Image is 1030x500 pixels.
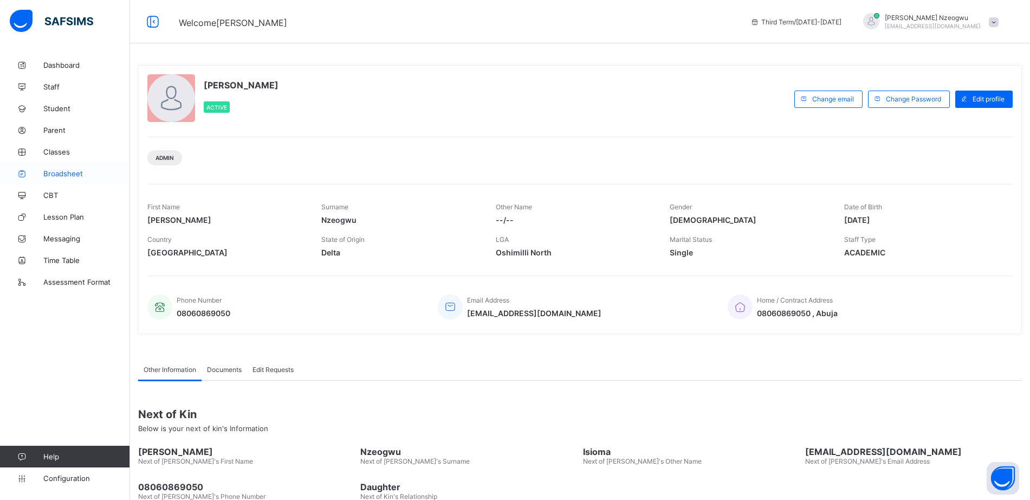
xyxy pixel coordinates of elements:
[321,215,479,225] span: Nzeogwu
[844,215,1002,225] span: [DATE]
[750,18,841,26] span: session/term information
[206,104,227,111] span: Active
[844,235,876,243] span: Staff Type
[360,457,470,465] span: Next of [PERSON_NAME]'s Surname
[43,452,129,461] span: Help
[987,462,1019,495] button: Open asap
[844,203,882,211] span: Date of Birth
[583,457,702,465] span: Next of [PERSON_NAME]'s Other Name
[252,366,294,374] span: Edit Requests
[177,296,222,304] span: Phone Number
[757,296,833,304] span: Home / Contract Address
[43,169,130,178] span: Broadsheet
[43,234,130,243] span: Messaging
[147,235,172,243] span: Country
[757,309,838,318] span: 08060869050 , Abuja
[670,203,692,211] span: Gender
[138,482,355,492] span: 08060869050
[886,95,941,103] span: Change Password
[805,446,1022,457] span: [EMAIL_ADDRESS][DOMAIN_NAME]
[207,366,242,374] span: Documents
[43,191,130,200] span: CBT
[43,104,130,113] span: Student
[156,155,174,161] span: Admin
[496,235,509,243] span: LGA
[138,457,253,465] span: Next of [PERSON_NAME]'s First Name
[852,13,1004,31] div: EmmanuelNzeogwu
[670,248,827,257] span: Single
[138,446,355,457] span: [PERSON_NAME]
[805,457,930,465] span: Next of [PERSON_NAME]'s Email Address
[885,14,981,22] span: [PERSON_NAME] Nzeogwu
[467,296,509,304] span: Email Address
[43,278,130,286] span: Assessment Format
[360,482,577,492] span: Daughter
[144,366,196,374] span: Other Information
[670,235,712,243] span: Marital Status
[973,95,1005,103] span: Edit profile
[43,213,130,221] span: Lesson Plan
[43,474,129,483] span: Configuration
[583,446,800,457] span: Isioma
[360,446,577,457] span: Nzeogwu
[321,248,479,257] span: Delta
[43,82,130,91] span: Staff
[43,148,130,156] span: Classes
[147,215,305,225] span: [PERSON_NAME]
[321,203,348,211] span: Surname
[10,10,93,33] img: safsims
[147,248,305,257] span: [GEOGRAPHIC_DATA]
[496,248,653,257] span: Oshimilli North
[177,309,230,318] span: 08060869050
[138,424,268,433] span: Below is your next of kin's Information
[885,23,981,29] span: [EMAIL_ADDRESS][DOMAIN_NAME]
[138,408,1022,421] span: Next of Kin
[670,215,827,225] span: [DEMOGRAPHIC_DATA]
[179,17,287,28] span: Welcome [PERSON_NAME]
[467,309,601,318] span: [EMAIL_ADDRESS][DOMAIN_NAME]
[204,80,278,91] span: [PERSON_NAME]
[147,203,180,211] span: First Name
[812,95,854,103] span: Change email
[496,203,532,211] span: Other Name
[43,61,130,69] span: Dashboard
[43,256,130,265] span: Time Table
[496,215,653,225] span: --/--
[43,126,130,134] span: Parent
[321,235,365,243] span: State of Origin
[844,248,1002,257] span: ACADEMIC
